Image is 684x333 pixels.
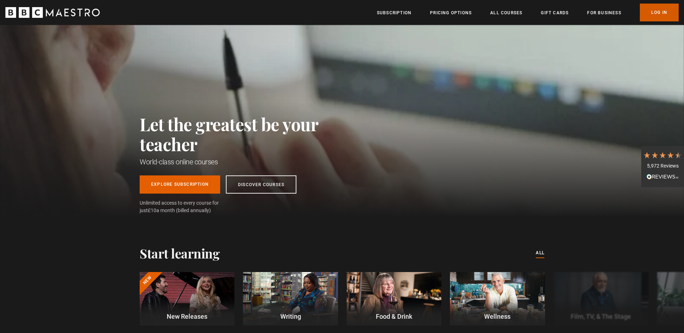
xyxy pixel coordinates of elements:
a: Gift Cards [541,9,569,16]
span: £10 [148,208,156,213]
nav: Primary [377,4,679,21]
h1: World-class online courses [140,157,350,167]
a: Pricing Options [430,9,472,16]
svg: BBC Maestro [5,7,100,18]
a: Explore Subscription [140,175,220,194]
div: 4.7 Stars [643,151,682,159]
p: Film, TV, & The Stage [554,312,648,321]
div: 5,972 Reviews [643,163,682,170]
a: Subscription [377,9,411,16]
a: New New Releases [140,272,234,326]
span: Unlimited access to every course for just a month (billed annually) [140,199,236,214]
a: Discover Courses [226,175,296,194]
p: Wellness [450,312,545,321]
div: Read All Reviews [643,173,682,182]
div: 5,972 ReviewsRead All Reviews [641,146,684,187]
a: Writing [243,272,338,326]
a: Wellness [450,272,545,326]
h2: Start learning [140,246,219,261]
a: All Courses [490,9,522,16]
h2: Let the greatest be your teacher [140,114,350,154]
a: Food & Drink [347,272,441,326]
a: Film, TV, & The Stage [554,272,648,326]
a: Log In [640,4,679,21]
a: For business [587,9,621,16]
p: Food & Drink [347,312,441,321]
img: REVIEWS.io [647,174,679,179]
a: All [536,249,544,257]
p: New Releases [140,312,234,321]
p: Writing [243,312,338,321]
